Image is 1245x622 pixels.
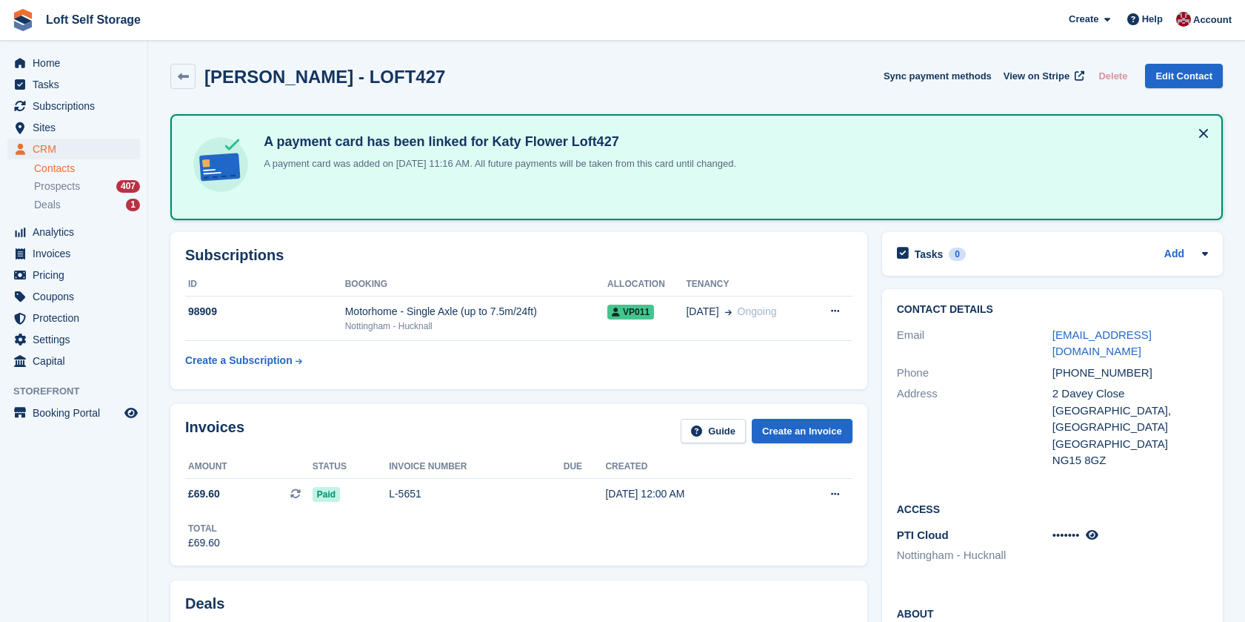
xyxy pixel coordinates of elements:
[313,487,340,502] span: Paid
[33,117,121,138] span: Sites
[897,501,1208,516] h2: Access
[7,403,140,423] a: menu
[7,53,140,73] a: menu
[116,180,140,193] div: 407
[33,53,121,73] span: Home
[33,74,121,95] span: Tasks
[1193,13,1232,27] span: Account
[188,486,220,502] span: £69.60
[34,179,140,194] a: Prospects 407
[1004,69,1069,84] span: View on Stripe
[1142,12,1163,27] span: Help
[897,547,1052,564] li: Nottingham - Hucknall
[345,273,607,297] th: Booking
[1052,386,1208,403] div: 2 Davey Close
[33,286,121,307] span: Coupons
[884,64,992,88] button: Sync payment methods
[185,455,313,479] th: Amount
[204,67,445,87] h2: [PERSON_NAME] - LOFT427
[33,308,121,328] span: Protection
[607,273,686,297] th: Allocation
[389,455,564,479] th: Invoice number
[313,455,389,479] th: Status
[949,248,966,261] div: 0
[188,522,220,535] div: Total
[33,329,121,350] span: Settings
[1176,12,1191,27] img: James Johnson
[915,248,944,261] h2: Tasks
[188,535,220,551] div: £69.60
[738,305,777,317] span: Ongoing
[897,386,1052,469] div: Address
[33,265,121,285] span: Pricing
[185,353,293,368] div: Create a Subscription
[33,351,121,371] span: Capital
[33,222,121,242] span: Analytics
[34,197,140,213] a: Deals 1
[185,273,345,297] th: ID
[1069,12,1098,27] span: Create
[7,308,140,328] a: menu
[605,486,783,502] div: [DATE] 12:00 AM
[564,455,606,479] th: Due
[34,162,140,176] a: Contacts
[897,327,1052,360] div: Email
[7,351,140,371] a: menu
[7,96,140,116] a: menu
[1052,365,1208,382] div: [PHONE_NUMBER]
[126,199,140,211] div: 1
[686,304,718,320] span: [DATE]
[1052,452,1208,469] div: NG15 8GZ
[33,243,121,264] span: Invoices
[33,139,121,159] span: CRM
[897,365,1052,382] div: Phone
[190,133,252,196] img: card-linked-ebf98d0992dc2aeb22e95c0e3c79077019eb2392cfd83c6a337811c24bc77127.svg
[34,198,61,212] span: Deals
[7,265,140,285] a: menu
[7,286,140,307] a: menu
[897,529,949,541] span: PTI Cloud
[40,7,147,32] a: Loft Self Storage
[7,243,140,264] a: menu
[345,304,607,320] div: Motorhome - Single Axle (up to 7.5m/24ft)
[7,329,140,350] a: menu
[681,419,746,443] a: Guide
[185,419,244,443] h2: Invoices
[13,384,147,399] span: Storefront
[185,347,302,374] a: Create a Subscription
[345,320,607,333] div: Nottingham - Hucknall
[12,9,34,31] img: stora-icon-8386f47178a22dfd0bd8f6a31ec36ba5ce8667c1dd55bd0f319d3a0aa187defe.svg
[34,179,80,193] span: Prospects
[1145,64,1223,88] a: Edit Contact
[1052,403,1208,436] div: [GEOGRAPHIC_DATA], [GEOGRAPHIC_DATA]
[389,486,564,502] div: L-5651
[122,404,140,422] a: Preview store
[7,74,140,95] a: menu
[258,156,736,171] p: A payment card was added on [DATE] 11:16 AM. All future payments will be taken from this card unt...
[1052,436,1208,453] div: [GEOGRAPHIC_DATA]
[752,419,852,443] a: Create an Invoice
[33,403,121,423] span: Booking Portal
[7,117,140,138] a: menu
[998,64,1087,88] a: View on Stripe
[185,247,852,264] h2: Subscriptions
[33,96,121,116] span: Subscriptions
[686,273,810,297] th: Tenancy
[1164,246,1184,263] a: Add
[607,305,654,320] span: VP011
[1052,328,1152,358] a: [EMAIL_ADDRESS][DOMAIN_NAME]
[897,304,1208,316] h2: Contact Details
[897,606,1208,621] h2: About
[1092,64,1133,88] button: Delete
[7,139,140,159] a: menu
[185,304,345,320] div: 98909
[7,222,140,242] a: menu
[258,133,736,150] h4: A payment card has been linked for Katy Flower Loft427
[185,595,224,612] h2: Deals
[605,455,783,479] th: Created
[1052,529,1080,541] span: •••••••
